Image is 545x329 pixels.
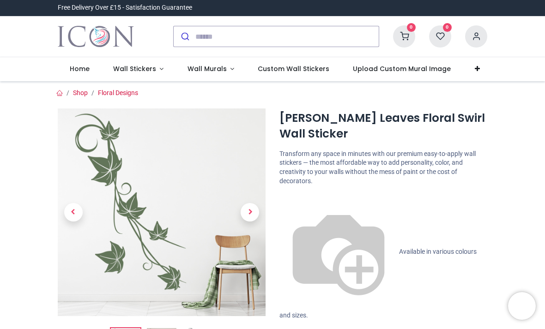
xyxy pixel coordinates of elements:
[58,24,134,49] a: Logo of Icon Wall Stickers
[58,108,266,316] img: Ivy Vine Leaves Floral Swirl Wall Sticker
[176,57,246,81] a: Wall Murals
[58,140,89,285] a: Previous
[279,110,487,142] h1: [PERSON_NAME] Leaves Floral Swirl Wall Sticker
[101,57,176,81] a: Wall Stickers
[279,193,398,311] img: color-wheel.png
[293,3,487,12] iframe: Customer reviews powered by Trustpilot
[429,32,451,40] a: 0
[279,150,487,185] p: Transform any space in minutes with our premium easy-to-apply wall stickers — the most affordable...
[64,203,83,221] span: Previous
[174,26,195,47] button: Submit
[241,203,259,221] span: Next
[98,89,138,96] a: Floral Designs
[188,64,227,73] span: Wall Murals
[393,32,415,40] a: 0
[508,292,536,320] iframe: Brevo live chat
[113,64,156,73] span: Wall Stickers
[58,3,192,12] div: Free Delivery Over £15 - Satisfaction Guarantee
[73,89,88,96] a: Shop
[407,23,416,32] sup: 0
[258,64,329,73] span: Custom Wall Stickers
[70,64,90,73] span: Home
[235,140,266,285] a: Next
[58,24,134,49] img: Icon Wall Stickers
[353,64,451,73] span: Upload Custom Mural Image
[443,23,452,32] sup: 0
